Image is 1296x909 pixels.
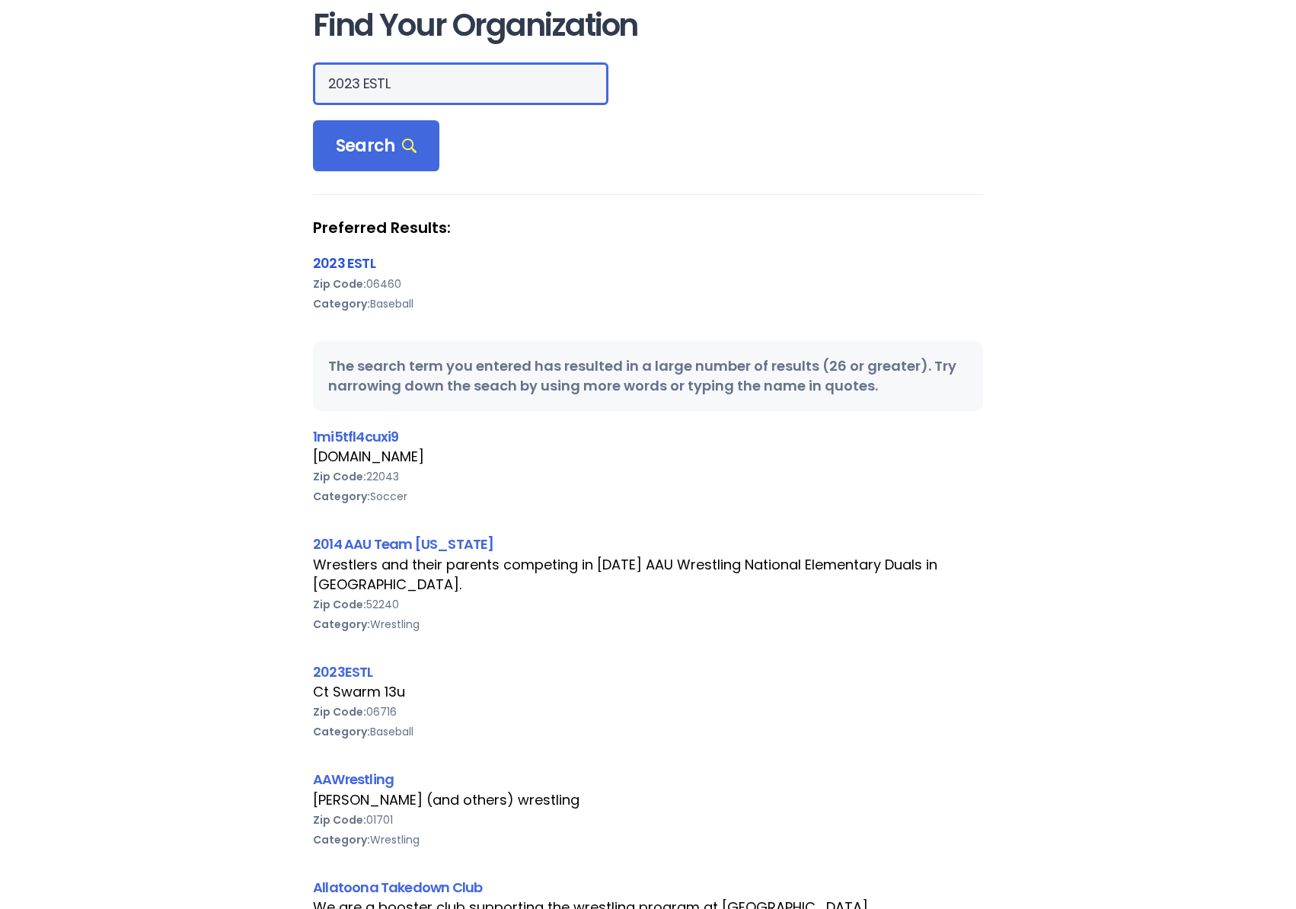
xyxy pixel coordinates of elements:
div: Allatoona Takedown Club [313,877,983,898]
div: 1mi5tfl4cuxi9 [313,426,983,447]
div: 2023 ESTL [313,253,983,273]
div: AAWrestling [313,769,983,789]
h1: Find Your Organization [313,8,983,43]
div: Search [313,120,439,172]
div: Ct Swarm 13u [313,682,983,702]
div: 01701 [313,810,983,830]
div: Baseball [313,722,983,742]
input: Search Orgs… [313,62,608,105]
div: The search term you entered has resulted in a large number of results (26 or greater). Try narrow... [313,341,983,411]
div: Baseball [313,294,983,314]
a: 2023 ESTL [313,254,375,273]
b: Zip Code: [313,276,366,292]
strong: Preferred Results: [313,218,983,238]
div: Soccer [313,486,983,506]
b: Category: [313,617,370,632]
div: 2014 AAU Team [US_STATE] [313,534,983,554]
b: Zip Code: [313,704,366,719]
div: [DOMAIN_NAME] [313,447,983,467]
div: 22043 [313,467,983,486]
b: Category: [313,724,370,739]
div: 06716 [313,702,983,722]
div: Wrestling [313,830,983,850]
a: Allatoona Takedown Club [313,878,482,897]
b: Category: [313,296,370,311]
div: 52240 [313,595,983,614]
a: 2014 AAU Team [US_STATE] [313,534,494,553]
div: Wrestlers and their parents competing in [DATE] AAU Wrestling National Elementary Duals in [GEOGR... [313,555,983,595]
b: Category: [313,832,370,847]
div: 06460 [313,274,983,294]
b: Category: [313,489,370,504]
span: Search [336,136,417,157]
a: 2023ESTL [313,662,373,681]
b: Zip Code: [313,469,366,484]
div: 2023ESTL [313,662,983,682]
div: Wrestling [313,614,983,634]
a: 1mi5tfl4cuxi9 [313,427,398,446]
b: Zip Code: [313,597,366,612]
a: AAWrestling [313,770,394,789]
b: Zip Code: [313,812,366,828]
div: [PERSON_NAME] (and others) wrestling [313,790,983,810]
